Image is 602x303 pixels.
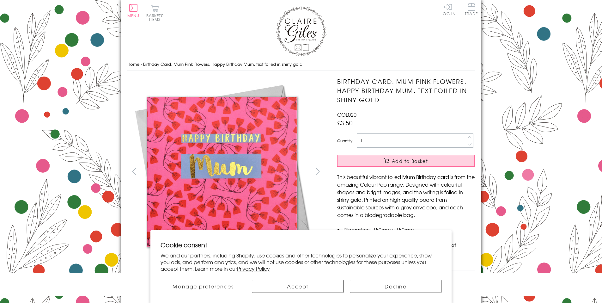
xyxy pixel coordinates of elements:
[127,61,139,67] a: Home
[143,61,302,67] span: Birthday Card, Mum Pink Flowers, Happy Birthday Mum, text foiled in shiny gold
[392,158,428,164] span: Add to Basket
[237,265,270,272] a: Privacy Policy
[161,252,441,272] p: We and our partners, including Shopify, use cookies and other technologies to personalize your ex...
[325,77,514,267] img: Birthday Card, Mum Pink Flowers, Happy Birthday Mum, text foiled in shiny gold
[252,280,344,293] button: Accept
[146,5,164,21] button: Basket0 items
[127,13,140,18] span: Menu
[350,280,441,293] button: Decline
[337,111,356,118] span: COL020
[127,164,142,178] button: prev
[465,3,478,15] span: Trade
[337,118,353,127] span: £3.50
[149,13,164,22] span: 0 items
[173,282,234,290] span: Manage preferences
[337,77,475,104] h1: Birthday Card, Mum Pink Flowers, Happy Birthday Mum, text foiled in shiny gold
[344,226,475,233] li: Dimensions: 150mm x 150mm
[141,61,142,67] span: ›
[337,155,475,167] button: Add to Basket
[127,77,317,267] img: Birthday Card, Mum Pink Flowers, Happy Birthday Mum, text foiled in shiny gold
[465,3,478,17] a: Trade
[161,280,246,293] button: Manage preferences
[276,6,326,56] img: Claire Giles Greetings Cards
[441,3,456,15] a: Log In
[127,4,140,17] button: Menu
[337,138,352,144] label: Quantity
[161,240,441,249] h2: Cookie consent
[127,58,475,71] nav: breadcrumbs
[337,173,475,219] p: This beautiful vibrant foiled Mum Birthday card is from the amazing Colour Pop range. Designed wi...
[310,164,325,178] button: next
